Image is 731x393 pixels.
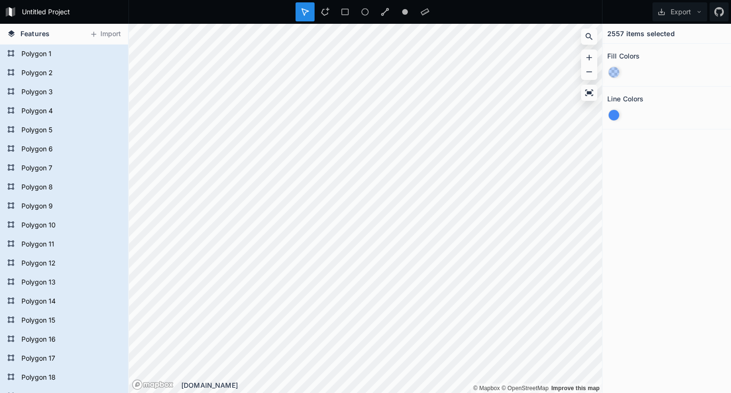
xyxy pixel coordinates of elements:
[181,380,602,390] div: [DOMAIN_NAME]
[85,27,126,42] button: Import
[132,379,174,390] a: Mapbox logo
[473,385,500,392] a: Mapbox
[502,385,549,392] a: OpenStreetMap
[551,385,600,392] a: Map feedback
[20,29,49,39] span: Features
[652,2,707,21] button: Export
[607,91,644,106] h2: Line Colors
[607,49,640,63] h2: Fill Colors
[607,29,675,39] h4: 2557 items selected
